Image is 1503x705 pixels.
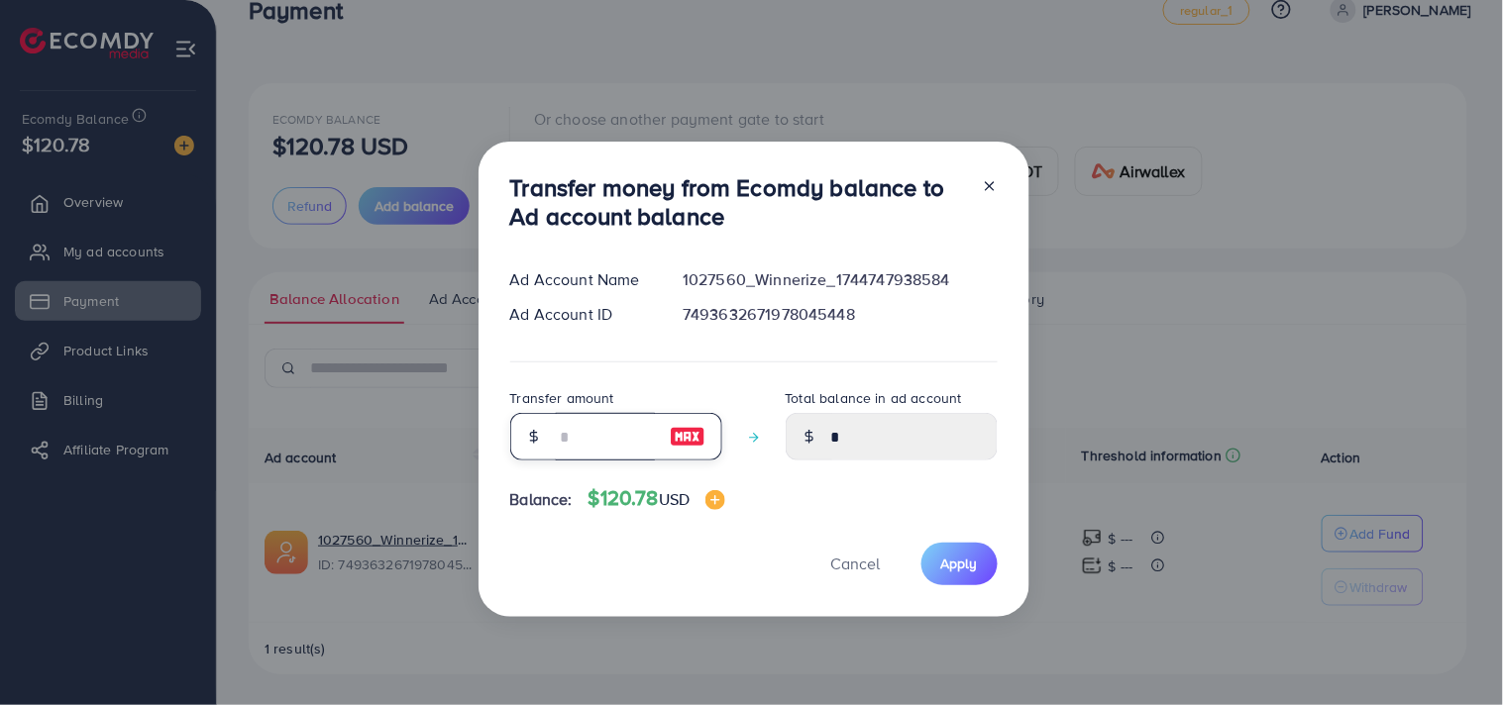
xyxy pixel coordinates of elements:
div: 1027560_Winnerize_1744747938584 [667,268,1013,291]
h4: $120.78 [589,486,726,511]
div: 7493632671978045448 [667,303,1013,326]
h3: Transfer money from Ecomdy balance to Ad account balance [510,173,966,231]
span: USD [659,488,690,510]
iframe: Chat [1419,616,1488,690]
img: image [705,490,725,510]
span: Apply [941,554,978,573]
img: image [670,425,705,449]
label: Total balance in ad account [786,388,962,408]
button: Apply [921,543,998,585]
label: Transfer amount [510,388,614,408]
button: Cancel [806,543,906,585]
div: Ad Account ID [494,303,668,326]
span: Cancel [831,553,881,574]
span: Balance: [510,488,573,511]
div: Ad Account Name [494,268,668,291]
